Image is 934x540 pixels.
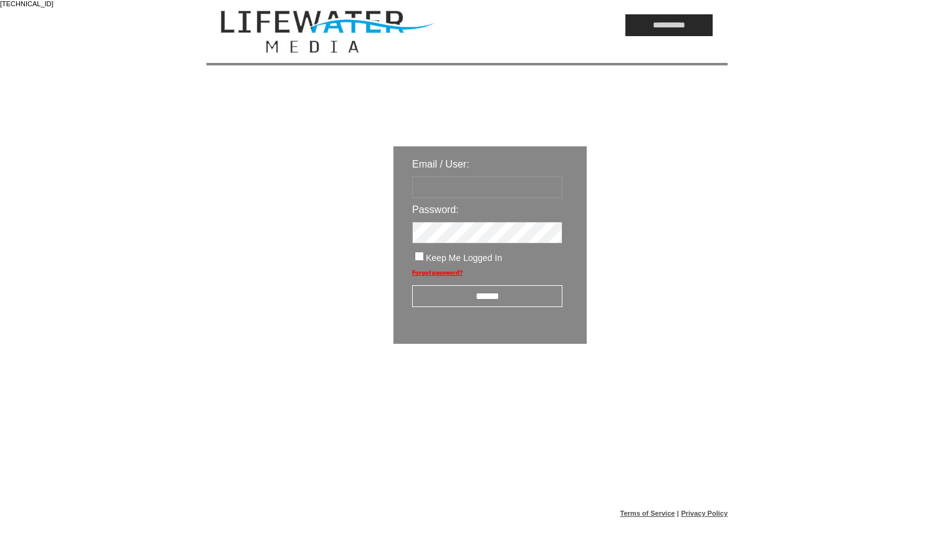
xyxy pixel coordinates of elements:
[623,375,685,391] img: transparent.png
[412,159,469,169] span: Email / User:
[426,253,502,263] span: Keep Me Logged In
[412,204,459,215] span: Password:
[412,269,463,276] a: Forgot password?
[677,509,679,517] span: |
[620,509,675,517] a: Terms of Service
[681,509,728,517] a: Privacy Policy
